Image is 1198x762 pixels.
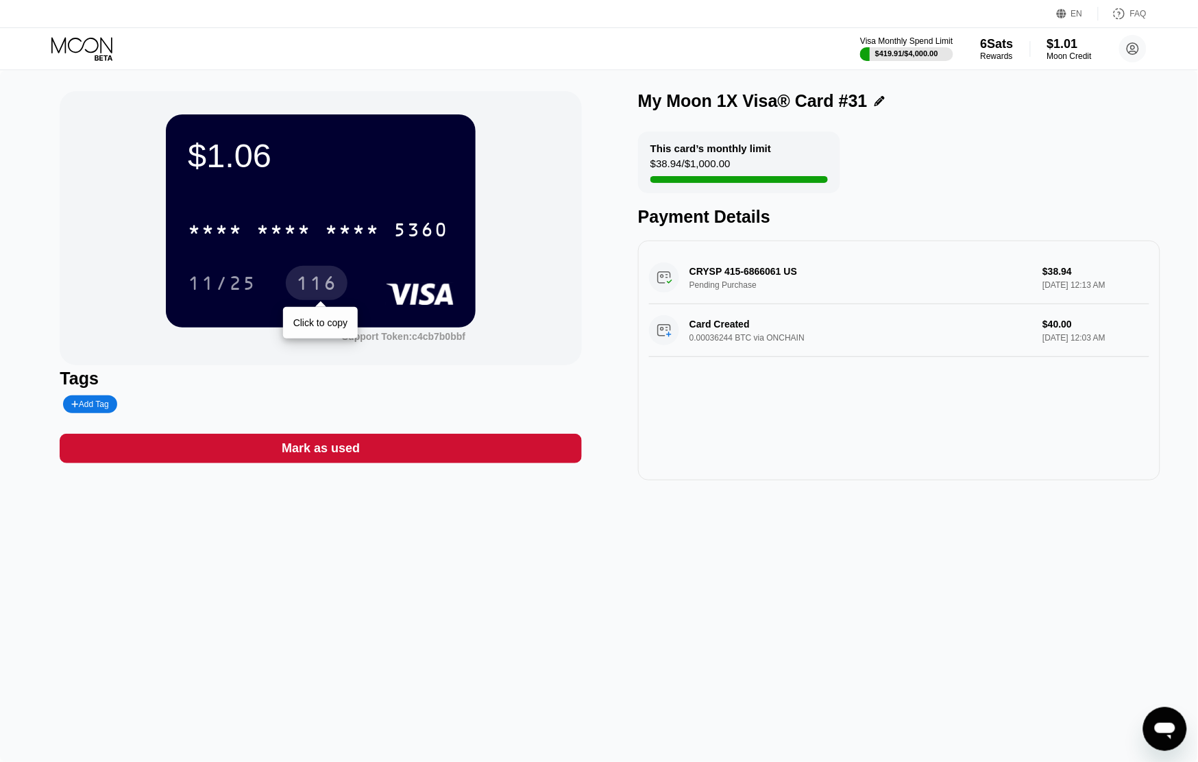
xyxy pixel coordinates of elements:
[342,331,465,342] div: Support Token: c4cb7b0bbf
[63,395,117,413] div: Add Tag
[60,434,582,463] div: Mark as used
[1099,7,1147,21] div: FAQ
[1047,37,1092,51] div: $1.01
[981,37,1014,61] div: 6SatsRewards
[178,266,267,300] div: 11/25
[1047,37,1092,61] div: $1.01Moon Credit
[1071,9,1083,19] div: EN
[875,49,938,58] div: $419.91 / $4,000.00
[1047,51,1092,61] div: Moon Credit
[296,274,337,296] div: 116
[1057,7,1099,21] div: EN
[1143,707,1187,751] iframe: Button to launch messaging window, conversation in progress
[650,143,771,154] div: This card’s monthly limit
[393,221,448,243] div: 5360
[293,317,347,328] div: Click to copy
[286,266,347,300] div: 116
[282,441,360,456] div: Mark as used
[981,51,1014,61] div: Rewards
[188,274,256,296] div: 11/25
[638,91,868,111] div: My Moon 1X Visa® Card #31
[981,37,1014,51] div: 6 Sats
[342,331,465,342] div: Support Token:c4cb7b0bbf
[60,369,582,389] div: Tags
[638,207,1160,227] div: Payment Details
[71,400,108,409] div: Add Tag
[1130,9,1147,19] div: FAQ
[188,136,454,175] div: $1.06
[650,158,731,176] div: $38.94 / $1,000.00
[860,36,953,61] div: Visa Monthly Spend Limit$419.91/$4,000.00
[860,36,953,46] div: Visa Monthly Spend Limit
